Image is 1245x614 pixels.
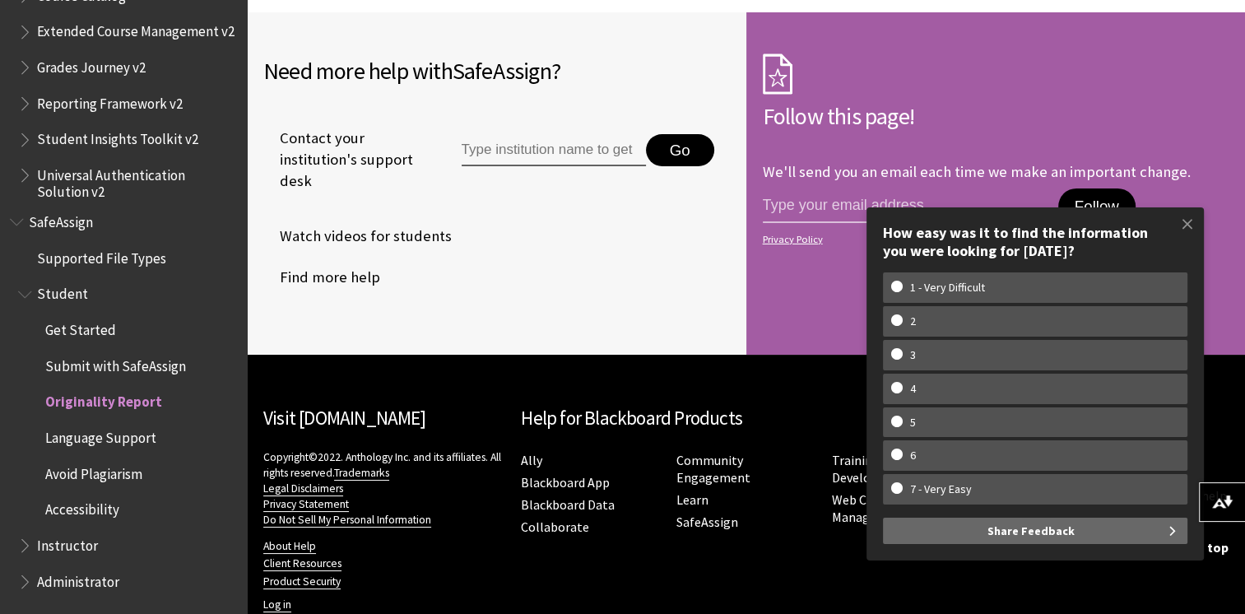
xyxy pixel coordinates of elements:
[263,449,504,528] p: Copyright©2022. Anthology Inc. and its affiliates. All rights reserved.
[832,452,961,486] a: Training and Development Manager
[263,128,424,193] span: Contact your institution's support desk
[37,90,183,112] span: Reporting Framework v2
[462,134,646,167] input: Type institution name to get support
[263,265,380,290] a: Find more help
[263,539,316,554] a: About Help
[45,388,162,411] span: Originality Report
[263,406,425,430] a: Visit [DOMAIN_NAME]
[37,126,198,148] span: Student Insights Toolkit v2
[987,518,1075,544] span: Share Feedback
[263,224,452,249] a: Watch videos for students
[45,352,186,374] span: Submit with SafeAssign
[521,404,971,433] h2: Help for Blackboard Products
[263,598,291,612] a: Log in
[891,382,935,396] w-span: 4
[891,348,935,362] w-span: 3
[676,491,708,509] a: Learn
[1058,188,1136,225] button: Follow
[263,556,341,571] a: Client Resources
[45,316,116,338] span: Get Started
[263,513,431,528] a: Do Not Sell My Personal Information
[646,134,714,167] button: Go
[832,491,926,526] a: Web Community Manager
[521,452,542,469] a: Ally
[263,53,730,88] h2: Need more help with ?
[37,161,235,200] span: Universal Authentication Solution v2
[263,481,343,496] a: Legal Disclaimers
[883,518,1187,544] button: Share Feedback
[45,460,142,482] span: Avoid Plagiarism
[521,474,610,491] a: Blackboard App
[37,281,88,303] span: Student
[10,208,237,595] nav: Book outline for Blackboard SafeAssign
[29,208,93,230] span: SafeAssign
[891,416,935,430] w-span: 5
[763,188,1058,223] input: email address
[334,466,389,481] a: Trademarks
[763,99,1229,133] h2: Follow this page!
[521,519,589,536] a: Collaborate
[891,281,1004,295] w-span: 1 - Very Difficult
[263,497,349,512] a: Privacy Statement
[676,452,750,486] a: Community Engagement
[37,18,235,40] span: Extended Course Management v2
[37,53,146,76] span: Grades Journey v2
[891,482,991,496] w-span: 7 - Very Easy
[45,496,119,519] span: Accessibility
[37,568,119,590] span: Administrator
[263,574,341,589] a: Product Security
[37,244,166,267] span: Supported File Types
[763,162,1191,181] p: We'll send you an email each time we make an important change.
[763,53,792,95] img: Subscription Icon
[891,314,935,328] w-span: 2
[453,56,551,86] span: SafeAssign
[37,532,98,554] span: Instructor
[521,496,615,514] a: Blackboard Data
[883,224,1187,259] div: How easy was it to find the information you were looking for [DATE]?
[891,449,935,463] w-span: 6
[676,514,738,531] a: SafeAssign
[763,234,1224,245] a: Privacy Policy
[45,424,156,446] span: Language Support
